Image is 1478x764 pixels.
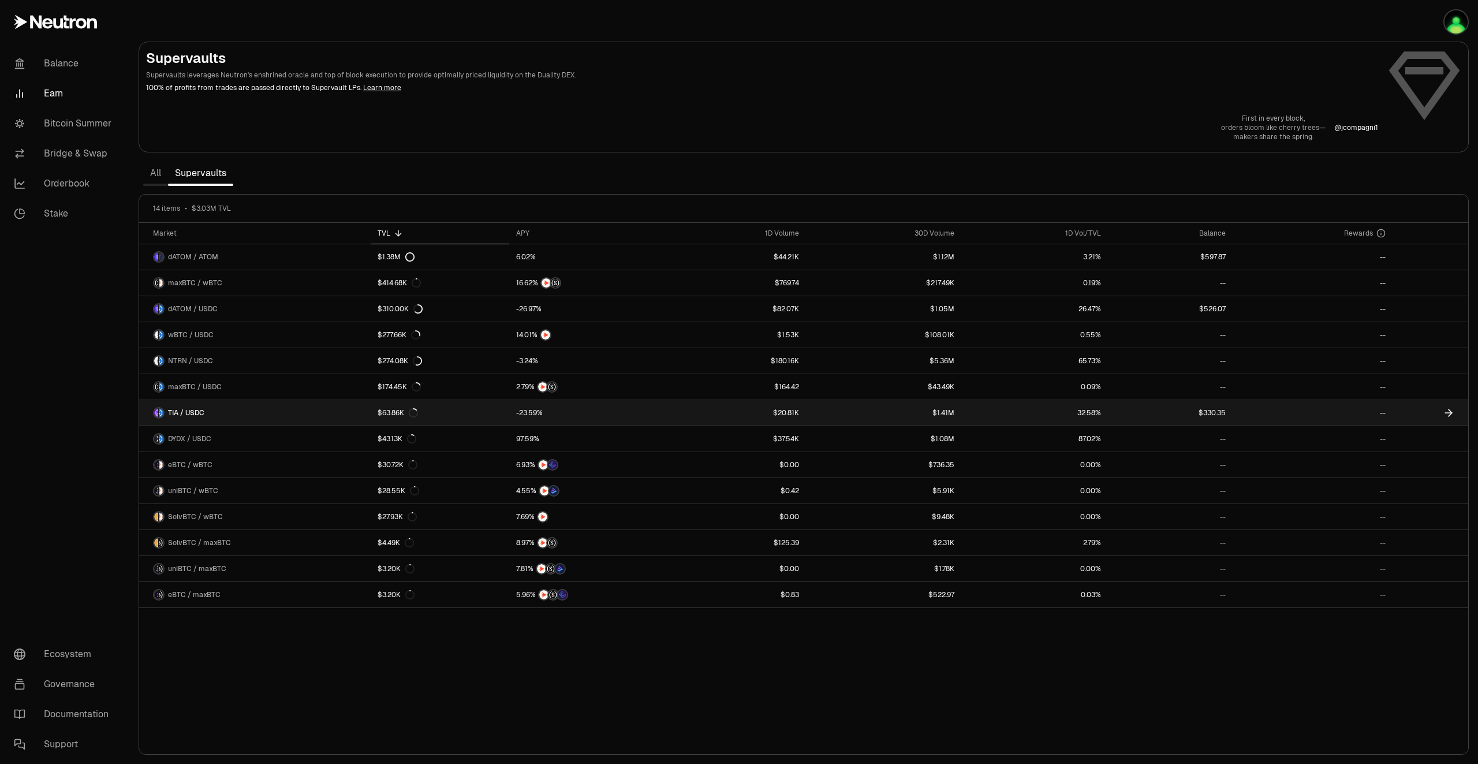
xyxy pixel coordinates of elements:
[1108,452,1233,478] a: --
[961,400,1107,426] a: 32.58%
[371,244,509,270] a: $1.38M
[509,582,664,608] a: NTRNStructured PointsEtherFi Points
[159,460,163,469] img: wBTC Logo
[139,504,371,530] a: SolvBTC LogowBTC LogoSolvBTC / wBTC
[961,452,1107,478] a: 0.00%
[537,564,546,573] img: NTRN
[139,556,371,582] a: uniBTC LogomaxBTC LogouniBTC / maxBTC
[378,330,420,340] div: $277.66K
[539,460,548,469] img: NTRN
[154,512,158,521] img: SolvBTC Logo
[371,296,509,322] a: $310.00K
[509,478,664,504] a: NTRNBedrock Diamonds
[168,512,223,521] span: SolvBTC / wBTC
[5,699,125,729] a: Documentation
[378,356,422,366] div: $274.08K
[546,564,555,573] img: Structured Points
[192,204,231,213] span: $3.03M TVL
[371,426,509,452] a: $43.13K
[371,400,509,426] a: $63.86K
[159,590,163,599] img: maxBTC Logo
[961,530,1107,556] a: 2.79%
[168,382,222,392] span: maxBTC / USDC
[168,538,231,547] span: SolvBTC / maxBTC
[378,564,415,573] div: $3.20K
[1233,504,1393,530] a: --
[806,530,962,556] a: $2.31K
[663,296,805,322] a: $82.07K
[1108,478,1233,504] a: --
[168,252,218,262] span: dATOM / ATOM
[159,330,163,340] img: USDC Logo
[139,322,371,348] a: wBTC LogoUSDC LogowBTC / USDC
[154,590,158,599] img: eBTC Logo
[378,252,415,262] div: $1.38M
[168,486,218,495] span: uniBTC / wBTC
[154,382,158,392] img: maxBTC Logo
[961,478,1107,504] a: 0.00%
[1108,582,1233,608] a: --
[159,564,163,573] img: maxBTC Logo
[1445,10,1468,33] img: portefeuilleterra
[516,381,657,393] button: NTRNStructured Points
[806,426,962,452] a: $1.08M
[806,322,962,348] a: $108.01K
[806,270,962,296] a: $217.49K
[1233,400,1393,426] a: --
[549,486,558,495] img: Bedrock Diamonds
[159,252,163,262] img: ATOM Logo
[663,530,805,556] a: $125.39
[139,244,371,270] a: dATOM LogoATOM LogodATOM / ATOM
[154,304,158,314] img: dATOM Logo
[143,162,168,185] a: All
[806,296,962,322] a: $1.05M
[541,330,550,340] img: NTRN
[806,400,962,426] a: $1.41M
[806,478,962,504] a: $5.91K
[159,434,163,444] img: USDC Logo
[1221,114,1326,123] p: First in every block,
[168,590,221,599] span: eBTC / maxBTC
[1108,322,1233,348] a: --
[378,538,414,547] div: $4.49K
[806,244,962,270] a: $1.12M
[378,512,417,521] div: $27.93K
[509,530,664,556] a: NTRNStructured Points
[509,374,664,400] a: NTRNStructured Points
[670,229,798,238] div: 1D Volume
[5,109,125,139] a: Bitcoin Summer
[1108,374,1233,400] a: --
[663,426,805,452] a: $37.54K
[1221,123,1326,132] p: orders bloom like cherry trees—
[813,229,955,238] div: 30D Volume
[5,199,125,229] a: Stake
[547,538,557,547] img: Structured Points
[154,278,158,288] img: maxBTC Logo
[139,452,371,478] a: eBTC LogowBTC LogoeBTC / wBTC
[1108,348,1233,374] a: --
[154,486,158,495] img: uniBTC Logo
[159,538,163,547] img: maxBTC Logo
[548,460,557,469] img: EtherFi Points
[806,582,962,608] a: $522.97
[371,504,509,530] a: $27.93K
[5,729,125,759] a: Support
[516,459,657,471] button: NTRNEtherFi Points
[961,296,1107,322] a: 26.47%
[806,504,962,530] a: $9.48K
[371,582,509,608] a: $3.20K
[371,270,509,296] a: $414.68K
[1233,452,1393,478] a: --
[159,304,163,314] img: USDC Logo
[5,169,125,199] a: Orderbook
[1108,556,1233,582] a: --
[516,229,657,238] div: APY
[516,589,657,601] button: NTRNStructured PointsEtherFi Points
[509,452,664,478] a: NTRNEtherFi Points
[1108,504,1233,530] a: --
[168,434,211,444] span: DYDX / USDC
[1108,530,1233,556] a: --
[154,356,158,366] img: NTRN Logo
[806,374,962,400] a: $43.49K
[139,270,371,296] a: maxBTC LogowBTC LogomaxBTC / wBTC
